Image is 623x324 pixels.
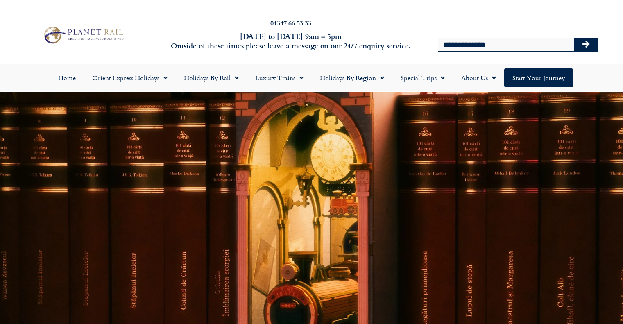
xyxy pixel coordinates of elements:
[50,68,84,87] a: Home
[247,68,312,87] a: Luxury Trains
[270,18,311,27] a: 01347 66 53 33
[176,68,247,87] a: Holidays by Rail
[168,32,413,51] h6: [DATE] to [DATE] 9am – 5pm Outside of these times please leave a message on our 24/7 enquiry serv...
[504,68,573,87] a: Start your Journey
[453,68,504,87] a: About Us
[84,68,176,87] a: Orient Express Holidays
[4,68,619,87] nav: Menu
[41,25,126,45] img: Planet Rail Train Holidays Logo
[312,68,392,87] a: Holidays by Region
[392,68,453,87] a: Special Trips
[574,38,598,51] button: Search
